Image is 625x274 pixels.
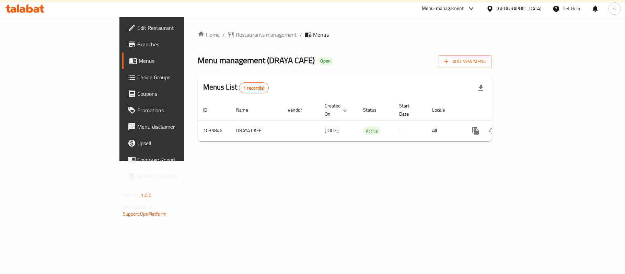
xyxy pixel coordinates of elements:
[139,57,218,65] span: Menus
[122,36,224,53] a: Branches
[363,106,385,114] span: Status
[399,102,418,118] span: Start Date
[484,123,500,139] button: Change Status
[288,106,311,114] span: Vendor
[198,31,492,39] nav: breadcrumb
[300,31,302,39] li: /
[122,20,224,36] a: Edit Restaurant
[122,168,224,184] a: Grocery Checklist
[137,123,218,131] span: Menu disclaimer
[141,191,151,200] span: 1.0.0
[432,106,454,114] span: Locale
[198,53,315,68] span: Menu management ( DRAYA CAFE )
[239,82,269,93] div: Total records count
[462,100,539,121] th: Actions
[317,57,333,65] div: Open
[123,203,154,212] span: Get support on:
[427,120,462,141] td: All
[122,85,224,102] a: Coupons
[122,135,224,151] a: Upsell
[137,172,218,180] span: Grocery Checklist
[137,40,218,48] span: Branches
[122,118,224,135] a: Menu disclaimer
[123,209,166,218] a: Support.OpsPlatform
[137,24,218,32] span: Edit Restaurant
[613,5,616,12] span: s
[473,80,489,96] div: Export file
[439,55,492,68] button: Add New Menu
[231,120,282,141] td: DRAYA CAFE
[496,5,542,12] div: [GEOGRAPHIC_DATA]
[203,82,269,93] h2: Menus List
[228,31,297,39] a: Restaurants management
[137,90,218,98] span: Coupons
[325,126,339,135] span: [DATE]
[137,106,218,114] span: Promotions
[313,31,329,39] span: Menus
[137,156,218,164] span: Coverage Report
[198,100,539,141] table: enhanced table
[203,106,216,114] span: ID
[236,106,257,114] span: Name
[394,120,427,141] td: -
[444,57,486,66] span: Add New Menu
[239,85,268,91] span: 1 record(s)
[467,123,484,139] button: more
[122,151,224,168] a: Coverage Report
[325,102,349,118] span: Created On
[122,69,224,85] a: Choice Groups
[122,53,224,69] a: Menus
[422,4,464,13] div: Menu-management
[317,58,333,64] span: Open
[122,102,224,118] a: Promotions
[137,73,218,81] span: Choice Groups
[123,191,140,200] span: Version:
[363,127,381,135] span: Active
[137,139,218,147] span: Upsell
[236,31,297,39] span: Restaurants management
